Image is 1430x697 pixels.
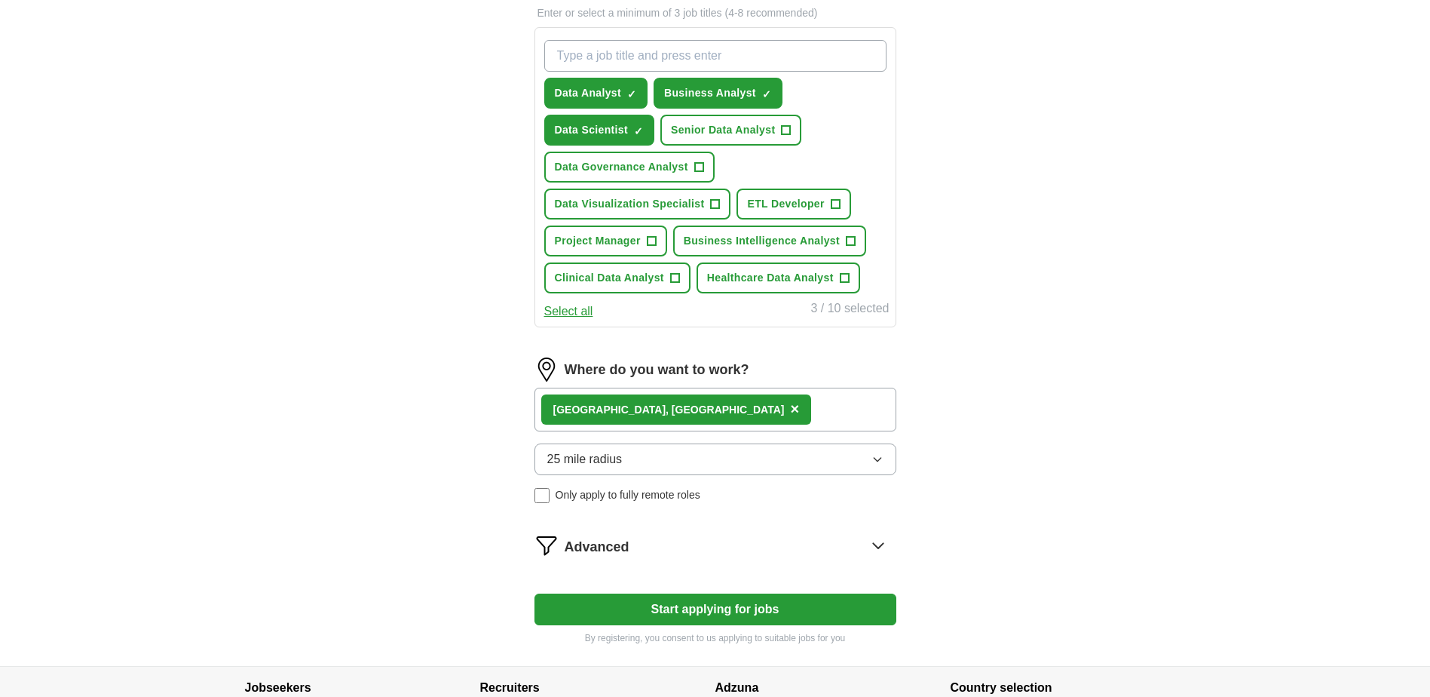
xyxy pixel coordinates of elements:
[556,487,700,503] span: Only apply to fully remote roles
[671,122,775,138] span: Senior Data Analyst
[544,263,691,293] button: Clinical Data Analyst
[534,533,559,557] img: filter
[673,226,866,256] button: Business Intelligence Analyst
[544,40,886,72] input: Type a job title and press enter
[664,85,756,101] span: Business Analyst
[634,125,643,137] span: ✓
[790,401,799,417] span: ×
[762,88,771,100] span: ✓
[697,263,860,293] button: Healthcare Data Analyst
[627,88,636,100] span: ✓
[544,226,667,256] button: Project Manager
[555,122,629,138] span: Data Scientist
[534,631,896,645] p: By registering, you consent to us applying to suitable jobs for you
[565,360,749,380] label: Where do you want to work?
[534,5,896,21] p: Enter or select a minimum of 3 job titles (4-8 recommended)
[810,299,889,321] div: 3 / 10 selected
[544,189,731,220] button: Data Visualization Specialist
[747,196,824,212] span: ETL Developer
[565,537,629,557] span: Advanced
[544,302,593,321] button: Select all
[547,450,623,468] span: 25 mile radius
[555,85,622,101] span: Data Analyst
[534,594,896,625] button: Start applying for jobs
[544,152,715,183] button: Data Governance Analyst
[654,78,782,109] button: Business Analyst✓
[555,159,688,175] span: Data Governance Analyst
[555,196,705,212] span: Data Visualization Specialist
[544,78,648,109] button: Data Analyst✓
[534,488,550,503] input: Only apply to fully remote roles
[707,270,834,286] span: Healthcare Data Analyst
[534,358,559,382] img: location.png
[544,115,655,146] button: Data Scientist✓
[736,189,850,220] button: ETL Developer
[555,233,641,249] span: Project Manager
[790,398,799,421] button: ×
[555,270,664,286] span: Clinical Data Analyst
[660,115,801,146] button: Senior Data Analyst
[684,233,840,249] span: Business Intelligence Analyst
[534,444,896,475] button: 25 mile radius
[553,402,785,418] div: [GEOGRAPHIC_DATA], [GEOGRAPHIC_DATA]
